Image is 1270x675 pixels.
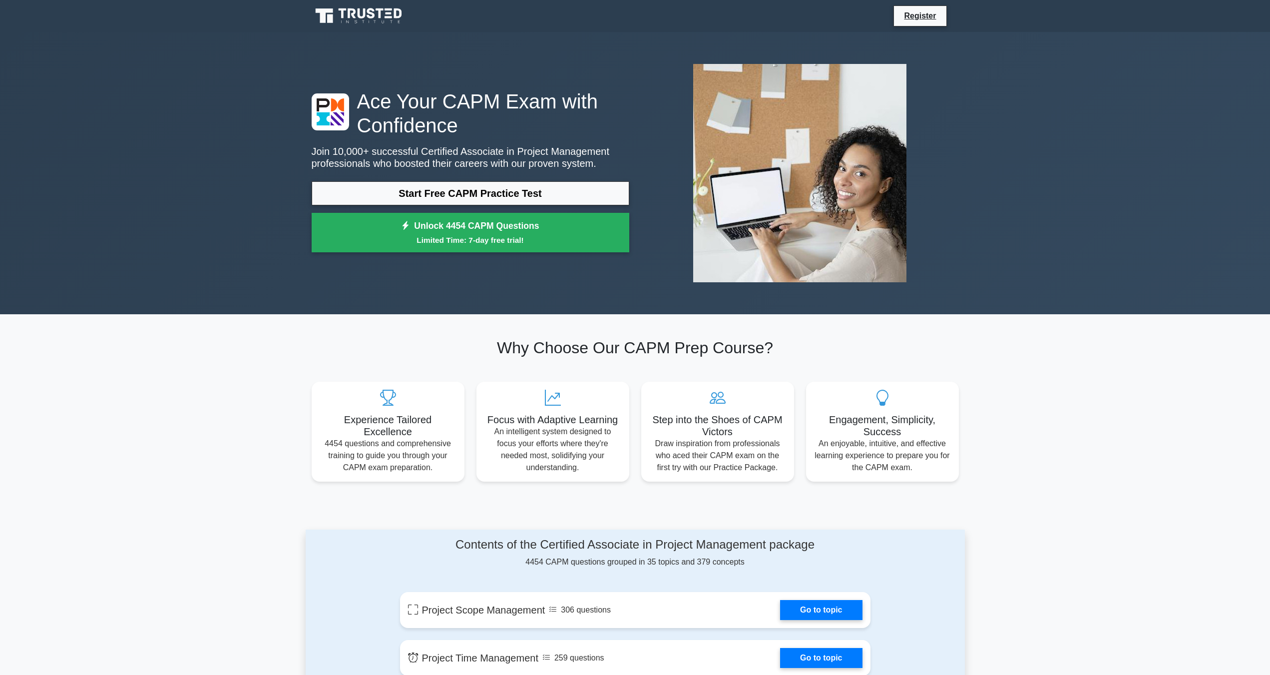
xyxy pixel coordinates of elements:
h2: Why Choose Our CAPM Prep Course? [312,338,959,357]
h5: Experience Tailored Excellence [320,414,456,438]
h5: Step into the Shoes of CAPM Victors [649,414,786,438]
p: Join 10,000+ successful Certified Associate in Project Management professionals who boosted their... [312,145,629,169]
a: Register [898,9,942,22]
div: 4454 CAPM questions grouped in 35 topics and 379 concepts [400,538,870,568]
a: Go to topic [780,648,862,668]
a: Start Free CAPM Practice Test [312,181,629,205]
a: Unlock 4454 CAPM QuestionsLimited Time: 7-day free trial! [312,213,629,253]
small: Limited Time: 7-day free trial! [324,234,617,246]
h4: Contents of the Certified Associate in Project Management package [400,538,870,552]
p: 4454 questions and comprehensive training to guide you through your CAPM exam preparation. [320,438,456,474]
h5: Focus with Adaptive Learning [484,414,621,426]
h1: Ace Your CAPM Exam with Confidence [312,89,629,137]
p: Draw inspiration from professionals who aced their CAPM exam on the first try with our Practice P... [649,438,786,474]
p: An intelligent system designed to focus your efforts where they're needed most, solidifying your ... [484,426,621,474]
h5: Engagement, Simplicity, Success [814,414,951,438]
a: Go to topic [780,600,862,620]
p: An enjoyable, intuitive, and effective learning experience to prepare you for the CAPM exam. [814,438,951,474]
